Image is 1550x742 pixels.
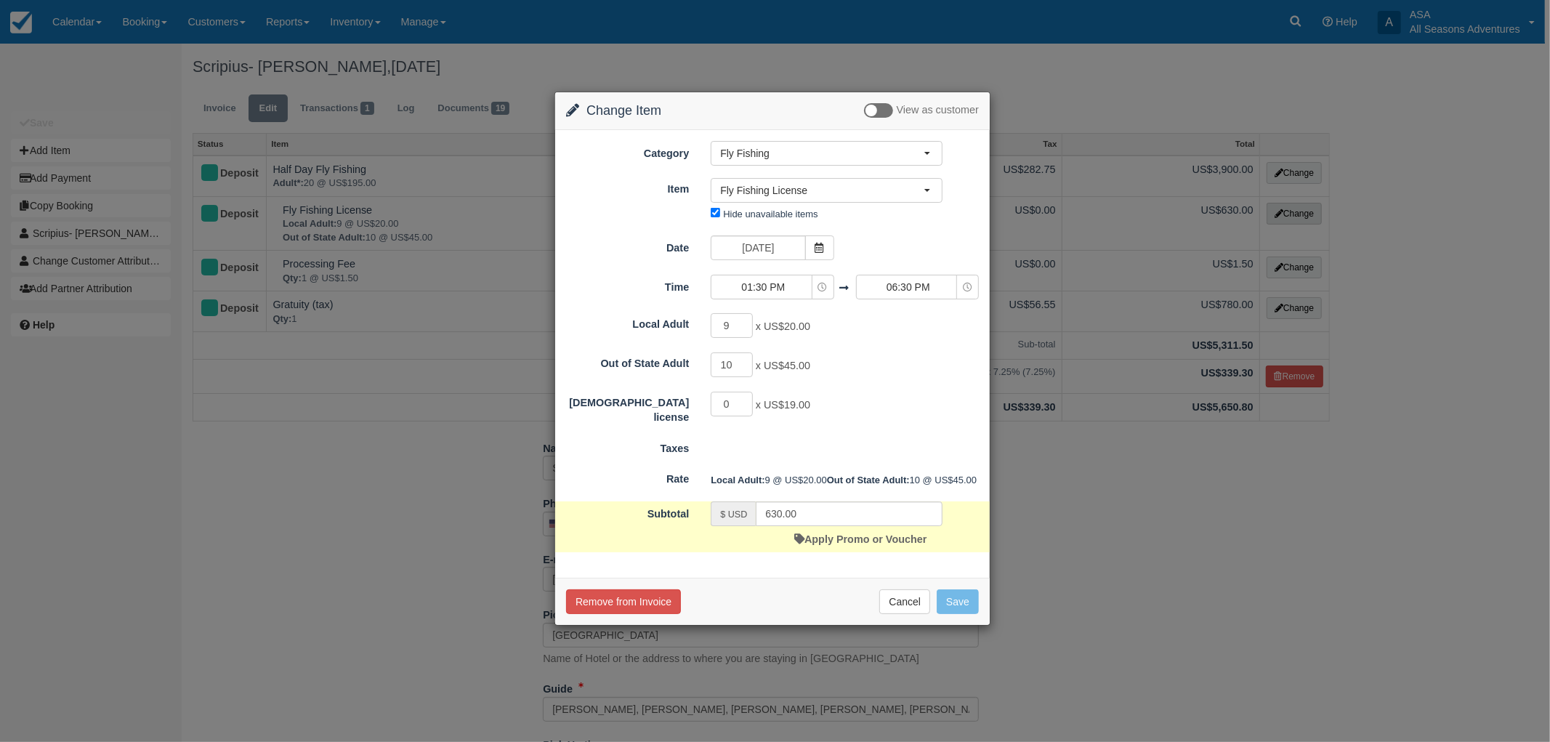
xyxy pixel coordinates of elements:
[720,509,747,520] small: $ USD
[711,313,753,338] input: Local Adult
[555,312,700,332] label: Local Adult
[711,475,764,485] strong: Local Adult
[711,352,753,377] input: Out of State Adult
[711,280,815,294] span: 01:30 PM
[756,399,810,411] span: x US$19.00
[700,468,990,492] div: 9 @ US$20.00 10 @ US$45.00
[857,280,960,294] span: 06:30 PM
[555,275,700,295] label: Time
[586,103,661,118] span: Change Item
[555,436,700,456] label: Taxes
[756,360,810,371] span: x US$45.00
[711,275,833,299] button: 01:30 PM
[566,589,681,614] button: Remove from Invoice
[555,390,700,425] label: 12 And 13 year old license
[723,209,818,219] label: Hide unavailable items
[555,141,700,161] label: Category
[555,177,700,197] label: Item
[555,235,700,256] label: Date
[711,392,753,416] input: 12 And 13 year old license
[720,183,924,198] span: Fly Fishing License
[555,351,700,371] label: Out of State Adult
[794,533,927,545] a: Apply Promo or Voucher
[937,589,979,614] button: Save
[720,146,924,161] span: Fly Fishing
[711,141,942,166] button: Fly Fishing
[555,467,700,487] label: Rate
[711,178,942,203] button: Fly Fishing License
[897,105,979,116] span: View as customer
[827,475,910,485] strong: Out of State Adult
[856,275,979,299] button: 06:30 PM
[555,501,700,522] label: Subtotal
[756,320,810,332] span: x US$20.00
[879,589,930,614] button: Cancel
